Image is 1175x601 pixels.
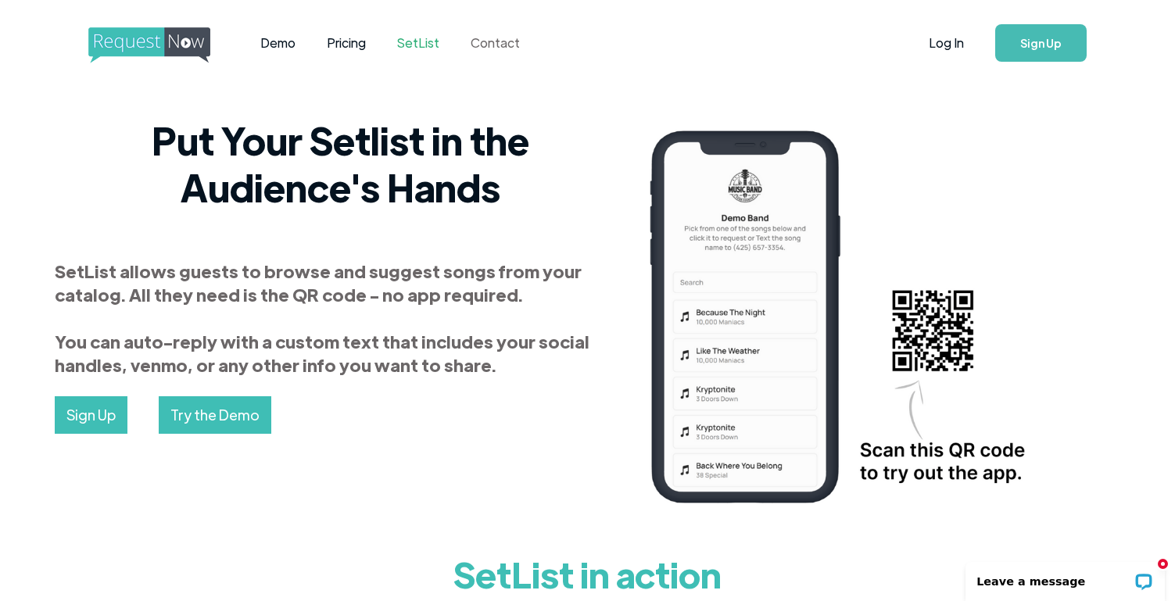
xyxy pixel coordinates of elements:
a: Sign Up [55,396,127,434]
a: Try the Demo [159,396,271,434]
a: home [88,27,206,59]
a: SetList [382,19,455,67]
a: Sign Up [995,24,1087,62]
a: Demo [245,19,311,67]
strong: SetList allows guests to browse and suggest songs from your catalog. All they need is the QR code... [55,259,589,376]
a: Log In [913,16,980,70]
a: Pricing [311,19,382,67]
iframe: LiveChat chat widget [955,552,1175,601]
h2: Put Your Setlist in the Audience's Hands [55,116,625,210]
img: requestnow logo [88,27,239,63]
a: Contact [455,19,536,67]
